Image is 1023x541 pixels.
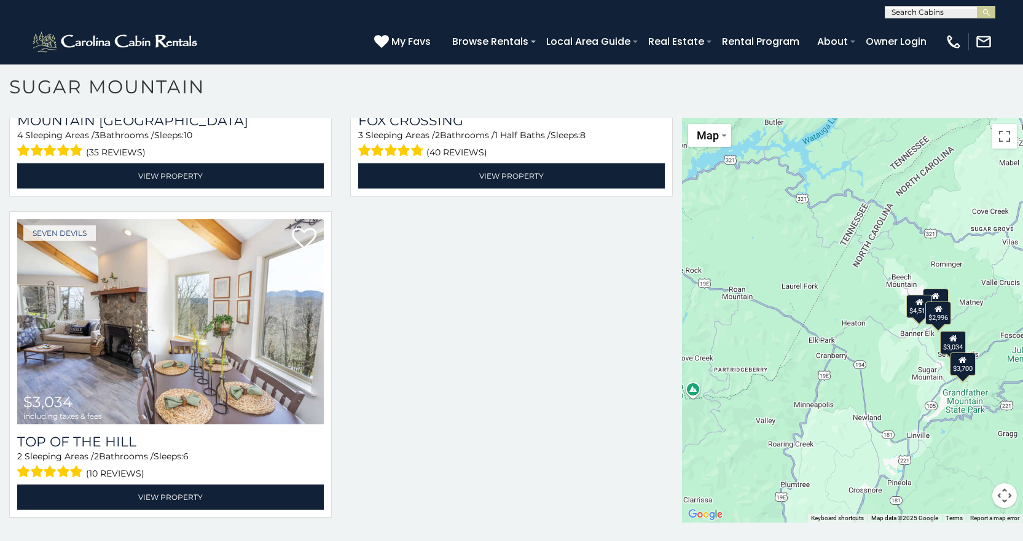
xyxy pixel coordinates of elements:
a: Terms (opens in new tab) [946,515,963,521]
a: Owner Login [860,31,933,52]
a: View Property [17,163,324,189]
button: Change map style [688,124,731,147]
div: $5,253 [923,289,949,312]
a: Add to favorites [292,227,316,252]
a: View Property [358,163,665,189]
div: Sleeping Areas / Bathrooms / Sleeps: [17,129,324,160]
a: Top Of The Hill $3,034 including taxes & fees [17,219,324,424]
span: 8 [580,130,586,141]
a: Browse Rentals [446,31,535,52]
a: Fox Crossing [358,112,665,129]
img: Google [685,507,726,523]
div: $4,512 [907,294,933,317]
a: Real Estate [642,31,710,52]
a: Rental Program [716,31,805,52]
a: Local Area Guide [540,31,637,52]
div: Sleeping Areas / Bathrooms / Sleeps: [358,129,665,160]
span: (35 reviews) [86,144,146,160]
a: My Favs [374,34,434,50]
span: 2 [435,130,440,141]
a: Mountain [GEOGRAPHIC_DATA] [17,112,324,129]
div: $3,034 [941,331,966,354]
span: 6 [183,451,189,462]
span: $3,034 [23,393,73,411]
h3: Mountain Skye Lodge [17,112,324,129]
img: Top Of The Hill [17,219,324,424]
div: $2,996 [926,302,952,325]
span: My Favs [391,34,431,49]
a: About [811,31,854,52]
button: Toggle fullscreen view [992,124,1017,149]
button: Keyboard shortcuts [811,514,864,523]
span: including taxes & fees [23,412,102,420]
span: (10 reviews) [86,465,144,481]
a: Report a map error [970,515,1019,521]
span: Map [697,129,719,142]
button: Map camera controls [992,483,1017,508]
span: 1 Half Baths / [495,130,551,141]
span: 2 [17,451,22,462]
a: Seven Devils [23,225,96,241]
a: View Property [17,485,324,510]
img: White-1-2.png [31,29,201,54]
div: Sleeping Areas / Bathrooms / Sleeps: [17,450,324,481]
a: Top Of The Hill [17,434,324,450]
span: Map data ©2025 Google [871,515,938,521]
span: 3 [95,130,100,141]
span: 2 [94,451,99,462]
a: Open this area in Google Maps (opens a new window) [685,507,726,523]
span: (40 reviews) [426,144,487,160]
span: 3 [358,130,363,141]
div: $3,700 [950,352,976,375]
span: 10 [184,130,192,141]
img: mail-regular-white.png [975,33,992,50]
img: phone-regular-white.png [945,33,962,50]
span: 4 [17,130,23,141]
